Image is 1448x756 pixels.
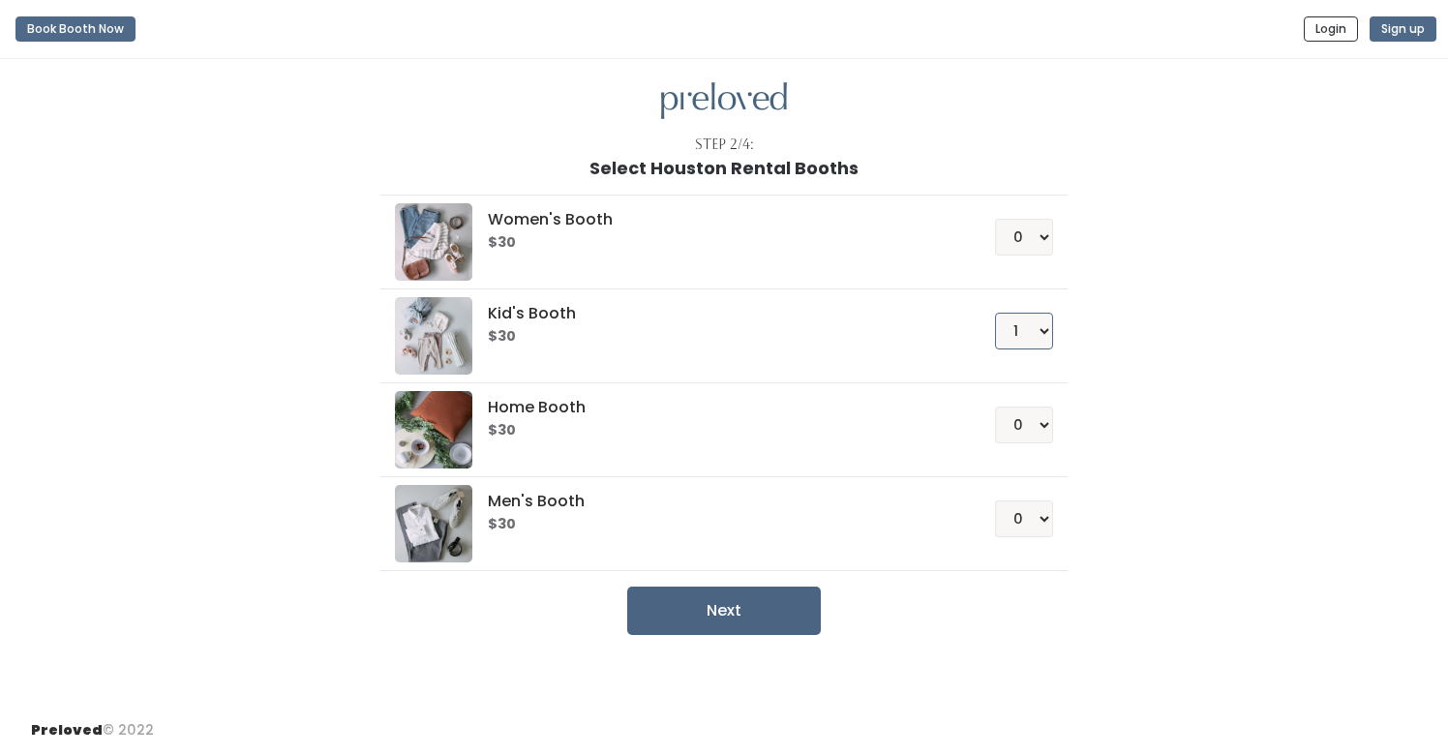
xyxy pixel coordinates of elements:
h5: Home Booth [488,399,948,416]
img: preloved logo [395,485,472,562]
button: Book Booth Now [15,16,136,42]
img: preloved logo [395,203,472,281]
h6: $30 [488,517,948,532]
div: Step 2/4: [695,135,754,155]
button: Next [627,587,821,635]
h6: $30 [488,235,948,251]
h6: $30 [488,329,948,345]
button: Login [1304,16,1358,42]
h5: Men's Booth [488,493,948,510]
span: Preloved [31,720,103,740]
img: preloved logo [395,391,472,469]
a: Book Booth Now [15,8,136,50]
button: Sign up [1370,16,1436,42]
h1: Select Houston Rental Booths [589,159,859,178]
h5: Kid's Booth [488,305,948,322]
div: © 2022 [31,705,154,741]
img: preloved logo [395,297,472,375]
img: preloved logo [661,82,787,120]
h6: $30 [488,423,948,438]
h5: Women's Booth [488,211,948,228]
